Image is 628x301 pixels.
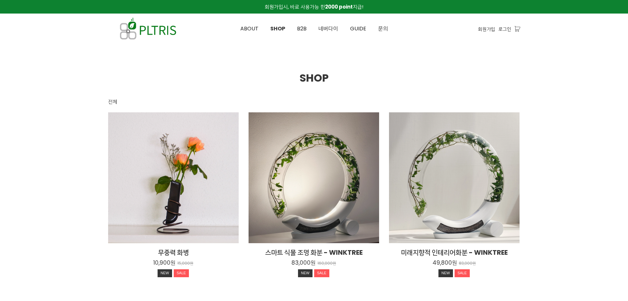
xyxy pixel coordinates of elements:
div: NEW [298,269,313,277]
span: 회원가입시, 바로 사용가능 한 지급! [265,3,363,10]
span: B2B [297,25,307,32]
h2: 스마트 식물 조명 화분 - WINKTREE [249,248,379,257]
a: B2B [291,14,313,44]
a: ABOUT [234,14,264,44]
p: 49,800원 [433,259,457,266]
a: 문의 [372,14,394,44]
div: NEW [438,269,453,277]
p: 15,000원 [177,261,194,266]
span: 네버다이 [318,25,338,32]
span: SHOP [270,25,285,32]
strong: 2000 point [325,3,353,10]
div: 전체 [108,98,117,106]
a: 회원가입 [478,25,495,33]
span: 문의 [378,25,388,32]
p: 160,000원 [317,261,336,266]
a: 무중력 화병 10,900원 15,000원 NEWSALE [108,248,239,279]
a: 네버다이 [313,14,344,44]
h2: 미래지향적 인테리어화분 - WINKTREE [389,248,520,257]
p: 10,900원 [153,259,175,266]
a: 스마트 식물 조명 화분 - WINKTREE 83,000원 160,000원 NEWSALE [249,248,379,279]
p: 83,000원 [459,261,476,266]
a: 로그인 [498,25,511,33]
div: SALE [174,269,189,277]
div: SALE [455,269,470,277]
span: SHOP [300,70,329,85]
h2: 무중력 화병 [108,248,239,257]
a: GUIDE [344,14,372,44]
a: 미래지향적 인테리어화분 - WINKTREE 49,800원 83,000원 NEWSALE [389,248,520,279]
a: SHOP [264,14,291,44]
p: 83,000원 [291,259,315,266]
span: ABOUT [240,25,258,32]
div: SALE [314,269,329,277]
span: GUIDE [350,25,366,32]
div: NEW [158,269,172,277]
